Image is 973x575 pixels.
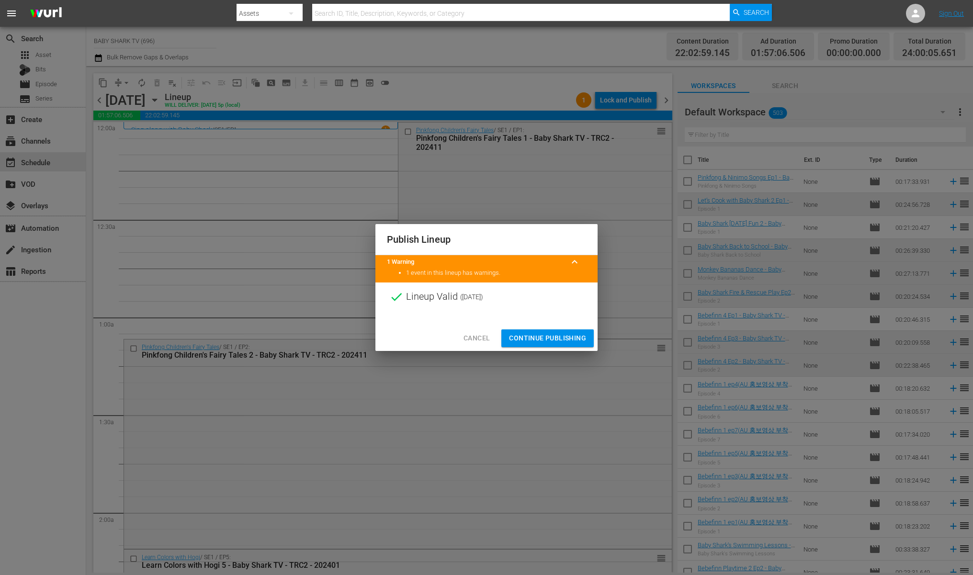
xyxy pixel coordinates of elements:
h2: Publish Lineup [387,232,586,247]
span: ( [DATE] ) [460,290,483,304]
span: menu [6,8,17,19]
a: Sign Out [939,10,964,17]
span: Continue Publishing [509,332,586,344]
button: Cancel [456,329,498,347]
span: keyboard_arrow_up [569,256,580,268]
button: keyboard_arrow_up [563,250,586,273]
li: 1 event in this lineup has warnings. [406,269,586,278]
button: Continue Publishing [501,329,594,347]
span: Cancel [464,332,490,344]
title: 1 Warning [387,258,563,267]
div: Lineup Valid [375,282,598,311]
img: ans4CAIJ8jUAAAAAAAAAAAAAAAAAAAAAAAAgQb4GAAAAAAAAAAAAAAAAAAAAAAAAJMjXAAAAAAAAAAAAAAAAAAAAAAAAgAT5G... [23,2,69,25]
span: Search [744,4,769,21]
